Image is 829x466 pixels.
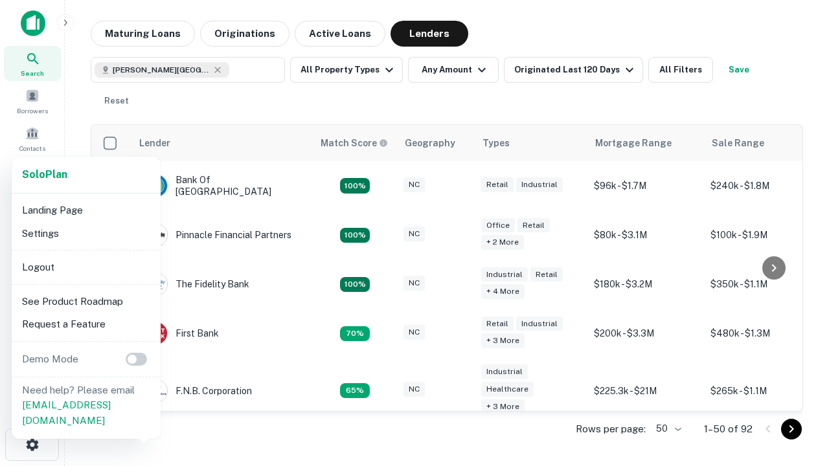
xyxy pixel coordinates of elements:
[17,351,84,367] p: Demo Mode
[22,383,150,428] p: Need help? Please email
[17,222,155,245] li: Settings
[17,199,155,222] li: Landing Page
[17,313,155,336] li: Request a Feature
[17,290,155,313] li: See Product Roadmap
[22,399,111,426] a: [EMAIL_ADDRESS][DOMAIN_NAME]
[764,362,829,425] iframe: Chat Widget
[17,256,155,279] li: Logout
[22,167,67,183] a: SoloPlan
[22,168,67,181] strong: Solo Plan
